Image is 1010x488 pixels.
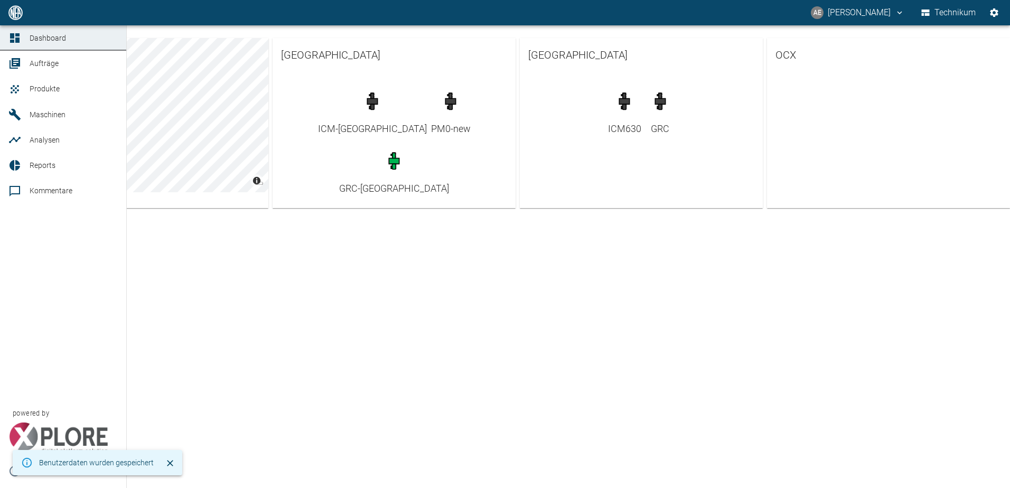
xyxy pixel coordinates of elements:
[30,110,66,119] span: Maschinen
[646,87,675,136] a: GRC
[811,6,824,19] div: AE
[30,34,66,42] span: Dashboard
[30,186,72,195] span: Kommentare
[162,455,178,471] button: Schließen
[809,3,906,22] button: alexander.effertz@neuman-esser.com
[767,38,1010,72] a: OCX
[646,121,675,136] div: GRC
[528,46,754,63] span: [GEOGRAPHIC_DATA]
[39,453,154,472] div: Benutzerdaten wurden gespeichert
[8,423,108,454] img: Xplore Logo
[30,136,60,144] span: Analysen
[109,111,118,119] a: new /machines
[30,59,59,68] span: Aufträge
[13,408,49,418] span: powered by
[985,3,1004,22] button: Einstellungen
[318,121,427,136] div: ICM-[GEOGRAPHIC_DATA]
[608,87,641,136] a: ICM630
[919,3,978,22] button: Technikum
[608,121,641,136] div: ICM630
[273,38,516,72] a: [GEOGRAPHIC_DATA]
[30,161,55,170] span: Reports
[318,87,427,136] a: ICM-[GEOGRAPHIC_DATA]
[25,38,268,192] canvas: Map
[339,146,449,195] a: GRC-[GEOGRAPHIC_DATA]
[520,38,763,72] a: [GEOGRAPHIC_DATA]
[30,85,60,93] span: Produkte
[431,87,471,136] a: PM0-new
[431,121,471,136] div: PM0-new
[281,46,507,63] span: [GEOGRAPHIC_DATA]
[339,181,449,195] div: GRC-[GEOGRAPHIC_DATA]
[775,46,1002,63] span: OCX
[109,136,118,145] a: new /analyses/list/0
[7,5,24,20] img: logo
